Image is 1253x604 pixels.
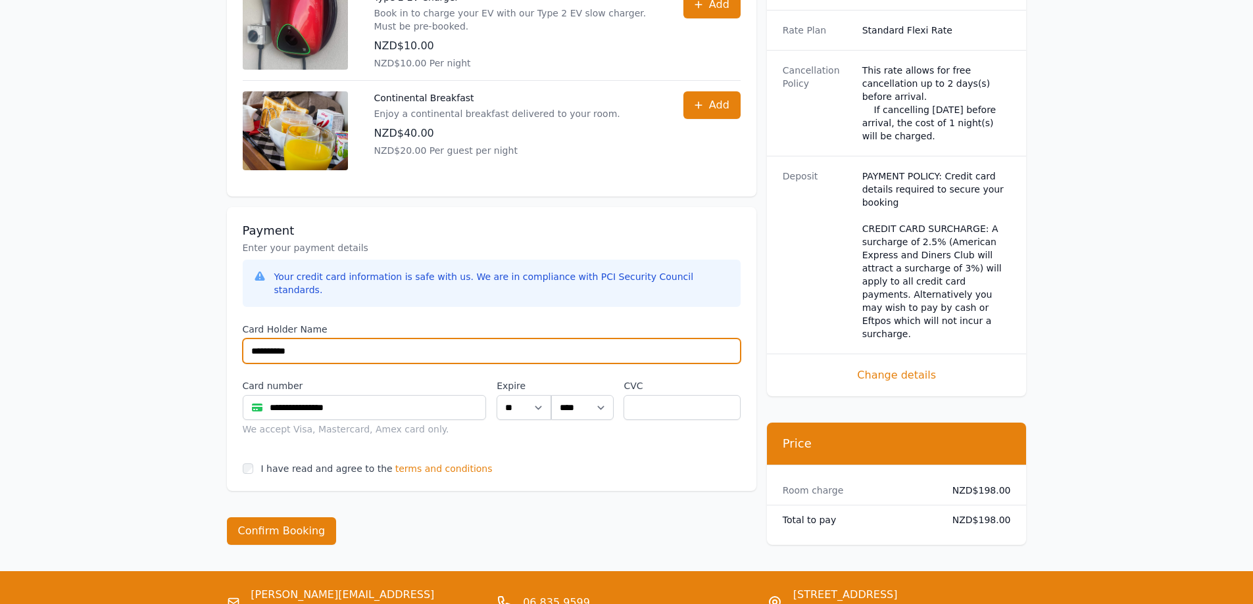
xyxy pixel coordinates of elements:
[862,170,1011,340] dd: PAYMENT POLICY: Credit card details required to secure your booking CREDIT CARD SURCHARGE: A surc...
[374,57,657,70] p: NZD$10.00 Per night
[862,24,1011,37] dd: Standard Flexi Rate
[942,513,1011,526] dd: NZD$198.00
[243,223,741,239] h3: Payment
[374,126,620,141] p: NZD$40.00
[862,64,1011,143] div: This rate allows for free cancellation up to 2 days(s) before arrival. If cancelling [DATE] befor...
[783,513,931,526] dt: Total to pay
[243,379,487,392] label: Card number
[243,423,487,436] div: We accept Visa, Mastercard, Amex card only.
[374,144,620,157] p: NZD$20.00 Per guest per night
[227,517,337,545] button: Confirm Booking
[683,91,741,119] button: Add
[374,91,620,105] p: Continental Breakfast
[274,270,730,296] div: Your credit card information is safe with us. We are in compliance with PCI Security Council stan...
[942,484,1011,497] dd: NZD$198.00
[497,379,551,392] label: Expire
[243,241,741,254] p: Enter your payment details
[783,367,1011,383] span: Change details
[783,484,931,497] dt: Room charge
[374,7,657,33] p: Book in to charge your EV with our Type 2 EV slow charger. Must be pre-booked.
[624,379,740,392] label: CVC
[783,64,852,143] dt: Cancellation Policy
[551,379,613,392] label: .
[793,587,1004,603] span: [STREET_ADDRESS]
[783,170,852,340] dt: Deposit
[374,107,620,120] p: Enjoy a continental breakfast delivered to your room.
[243,323,741,336] label: Card Holder Name
[783,436,1011,452] h3: Price
[395,462,493,475] span: terms and conditions
[243,91,348,170] img: Continental Breakfast
[374,38,657,54] p: NZD$10.00
[261,463,393,474] label: I have read and agree to the
[783,24,852,37] dt: Rate Plan
[709,97,729,113] span: Add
